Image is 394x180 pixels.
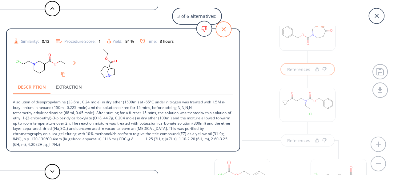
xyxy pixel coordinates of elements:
[13,94,233,147] p: A solution of diisopropylamine (33.6ml, 0.24 mole) in dry ether (1500ml) at -65°C under nitrogen ...
[107,38,134,44] div: Yield:
[160,39,174,43] div: 3 hours
[13,38,49,44] div: Similarity:
[13,79,233,94] div: procedure tabs
[140,39,174,44] div: Time:
[13,79,51,94] button: Description
[98,39,101,43] div: 1
[125,39,134,43] div: 84 %
[55,38,101,45] div: Procedure Score:
[58,70,68,79] button: Copy to clipboard
[42,39,49,43] div: 0.13
[51,79,87,94] button: Extraction
[13,48,68,79] svg: CCOC(=O)C1CCCN(CCCl)C1
[81,48,136,79] svg: CCOC(=O)C12CCCN(CC1)C2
